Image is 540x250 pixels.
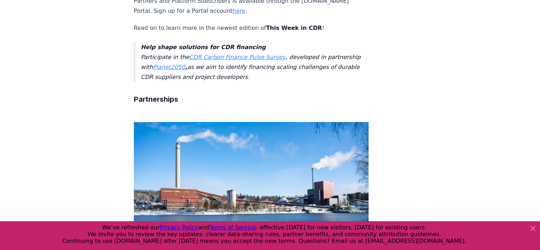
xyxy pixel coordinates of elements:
[266,25,322,31] strong: This Week in CDR
[134,23,369,33] p: Read on to learn more in the newest edition of !
[233,7,245,14] a: here
[141,44,266,50] strong: Help shape solutions for CDR financing
[153,64,185,70] a: Planet2050
[134,95,178,103] strong: Partnerships
[141,44,361,80] em: Participate in the , developed in partnership with as we aim to identify financing scaling challe...
[153,64,187,70] strong: ,
[189,54,286,60] a: CDR Carbon Finance Pulse Survey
